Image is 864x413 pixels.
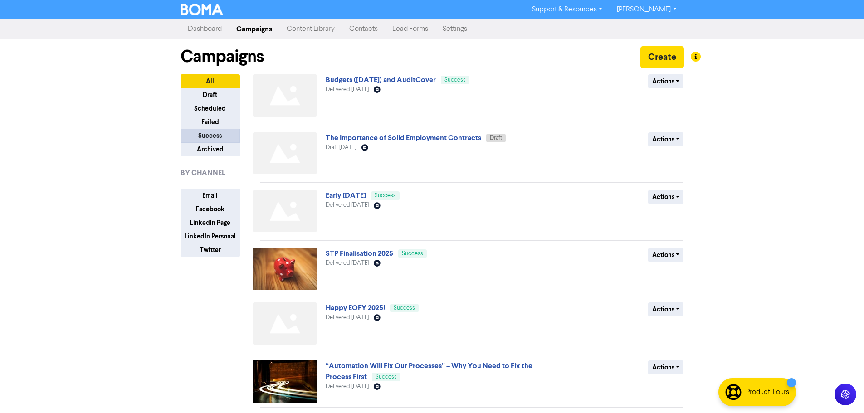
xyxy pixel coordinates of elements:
[253,190,317,232] img: Not found
[326,133,481,142] a: The Importance of Solid Employment Contracts
[610,2,683,17] a: [PERSON_NAME]
[279,20,342,38] a: Content Library
[490,135,502,141] span: Draft
[181,115,240,129] button: Failed
[181,129,240,143] button: Success
[326,191,366,200] a: Early [DATE]
[326,145,356,151] span: Draft [DATE]
[648,190,684,204] button: Actions
[181,202,240,216] button: Facebook
[326,260,369,266] span: Delivered [DATE]
[181,46,264,67] h1: Campaigns
[435,20,474,38] a: Settings
[326,87,369,92] span: Delivered [DATE]
[394,305,415,311] span: Success
[326,202,369,208] span: Delivered [DATE]
[326,303,385,312] a: Happy EOFY 2025!
[648,248,684,262] button: Actions
[648,132,684,146] button: Actions
[648,74,684,88] button: Actions
[181,142,240,156] button: Archived
[648,360,684,374] button: Actions
[819,369,864,413] iframe: Chat Widget
[181,4,223,15] img: BOMA Logo
[181,189,240,203] button: Email
[181,20,229,38] a: Dashboard
[402,251,423,257] span: Success
[385,20,435,38] a: Lead Forms
[326,75,436,84] a: Budgets ([DATE]) and AuditCover
[229,20,279,38] a: Campaigns
[326,384,369,389] span: Delivered [DATE]
[253,360,317,403] img: image_1748942930266.jpg
[525,2,610,17] a: Support & Resources
[181,216,240,230] button: LinkedIn Page
[376,374,397,380] span: Success
[181,74,240,88] button: All
[640,46,684,68] button: Create
[181,167,225,178] span: BY CHANNEL
[326,315,369,321] span: Delivered [DATE]
[253,74,317,117] img: Not found
[375,193,396,199] span: Success
[181,229,240,243] button: LinkedIn Personal
[253,132,317,175] img: Not found
[181,102,240,116] button: Scheduled
[342,20,385,38] a: Contacts
[253,248,317,290] img: image_1706578668544.jpg
[181,88,240,102] button: Draft
[326,361,532,381] a: “Automation Will Fix Our Processes” – Why You Need to Fix the Process First
[181,243,240,257] button: Twitter
[326,249,393,258] a: STP Finalisation 2025
[444,77,466,83] span: Success
[648,302,684,316] button: Actions
[253,302,317,345] img: Not found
